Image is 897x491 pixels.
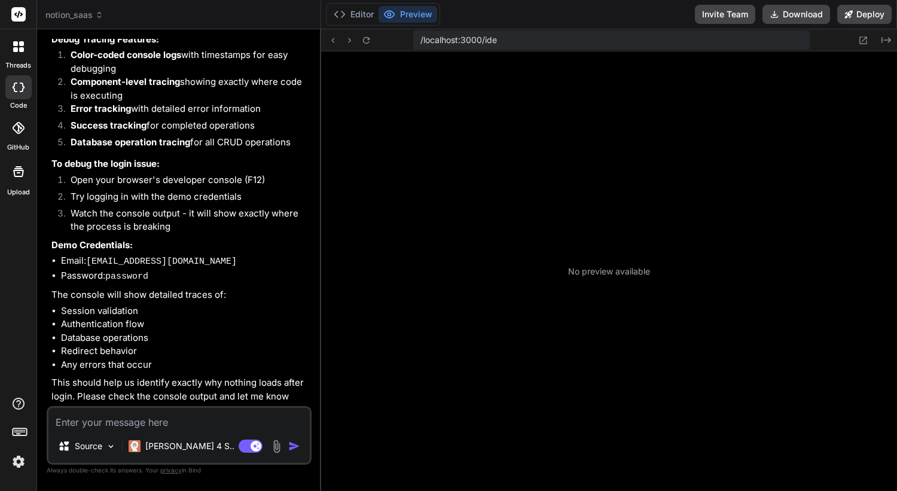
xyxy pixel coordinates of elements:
[61,207,309,234] li: Watch the console output - it will show exactly where the process is breaking
[61,304,309,318] li: Session validation
[61,119,309,136] li: for completed operations
[47,465,312,476] p: Always double-check its answers. Your in Bind
[160,466,182,474] span: privacy
[568,266,650,277] p: No preview available
[61,254,309,269] li: Email:
[61,75,309,102] li: showing exactly where code is executing
[105,272,148,282] code: password
[61,48,309,75] li: with timestamps for easy debugging
[71,76,180,87] strong: Component-level tracing
[129,440,141,452] img: Claude 4 Sonnet
[75,440,102,452] p: Source
[379,6,437,23] button: Preview
[61,344,309,358] li: Redirect behavior
[270,440,283,453] img: attachment
[61,173,309,190] li: Open your browser's developer console (F12)
[145,440,234,452] p: [PERSON_NAME] 4 S..
[71,49,181,60] strong: Color-coded console logs
[71,120,147,131] strong: Success tracking
[71,103,131,114] strong: Error tracking
[5,60,31,71] label: threads
[51,33,159,45] strong: Debug Tracing Features:
[61,331,309,345] li: Database operations
[51,376,309,417] p: This should help us identify exactly why nothing loads after login. Please check the console outp...
[7,142,29,153] label: GitHub
[106,441,116,452] img: Pick Models
[51,158,160,169] strong: To debug the login issue:
[695,5,755,24] button: Invite Team
[420,34,497,46] span: /localhost:3000/ide
[288,440,300,452] img: icon
[61,269,309,284] li: Password:
[837,5,892,24] button: Deploy
[51,288,309,302] p: The console will show detailed traces of:
[45,9,103,21] span: notion_saas
[51,239,133,251] strong: Demo Credentials:
[86,257,237,267] code: [EMAIL_ADDRESS][DOMAIN_NAME]
[71,136,190,148] strong: Database operation tracing
[7,187,30,197] label: Upload
[61,136,309,153] li: for all CRUD operations
[762,5,830,24] button: Download
[61,190,309,207] li: Try logging in with the demo credentials
[10,100,27,111] label: code
[61,102,309,119] li: with detailed error information
[61,318,309,331] li: Authentication flow
[329,6,379,23] button: Editor
[61,358,309,372] li: Any errors that occur
[8,452,29,472] img: settings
